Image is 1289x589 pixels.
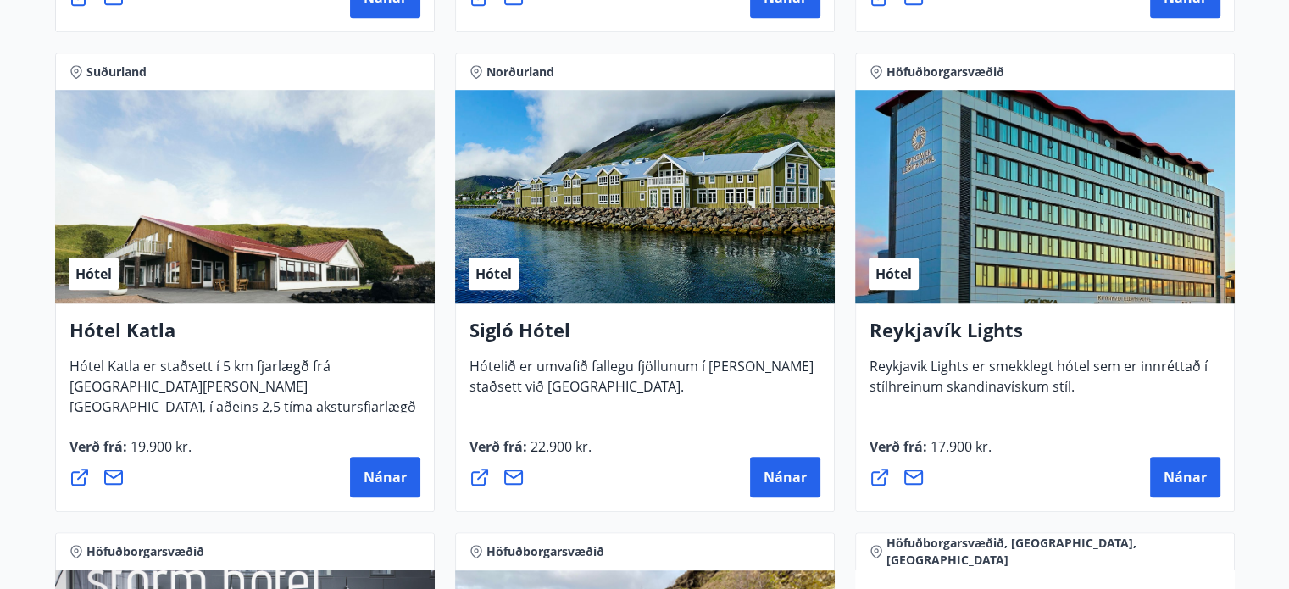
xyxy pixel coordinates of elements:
button: Nánar [350,457,420,497]
span: Nánar [364,468,407,486]
h4: Reykjavík Lights [870,317,1220,356]
span: Hótel [875,264,912,283]
span: Hótel [475,264,512,283]
span: Verð frá : [69,437,192,470]
span: Verð frá : [469,437,592,470]
span: Hótel [75,264,112,283]
span: Hótelið er umvafið fallegu fjöllunum í [PERSON_NAME] staðsett við [GEOGRAPHIC_DATA]. [469,357,814,409]
span: Höfuðborgarsvæðið [486,543,604,560]
button: Nánar [750,457,820,497]
span: Höfuðborgarsvæðið [86,543,204,560]
span: 22.900 kr. [527,437,592,456]
span: 19.900 kr. [127,437,192,456]
button: Nánar [1150,457,1220,497]
span: Höfuðborgarsvæðið [886,64,1004,81]
span: Höfuðborgarsvæðið, [GEOGRAPHIC_DATA], [GEOGRAPHIC_DATA] [886,535,1220,569]
h4: Hótel Katla [69,317,420,356]
span: Hótel Katla er staðsett í 5 km fjarlægð frá [GEOGRAPHIC_DATA][PERSON_NAME][GEOGRAPHIC_DATA], í að... [69,357,416,450]
span: Nánar [764,468,807,486]
span: Norðurland [486,64,554,81]
span: Reykjavik Lights er smekklegt hótel sem er innréttað í stílhreinum skandinavískum stíl. [870,357,1208,409]
span: Suðurland [86,64,147,81]
span: Verð frá : [870,437,992,470]
h4: Sigló Hótel [469,317,820,356]
span: Nánar [1164,468,1207,486]
span: 17.900 kr. [927,437,992,456]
